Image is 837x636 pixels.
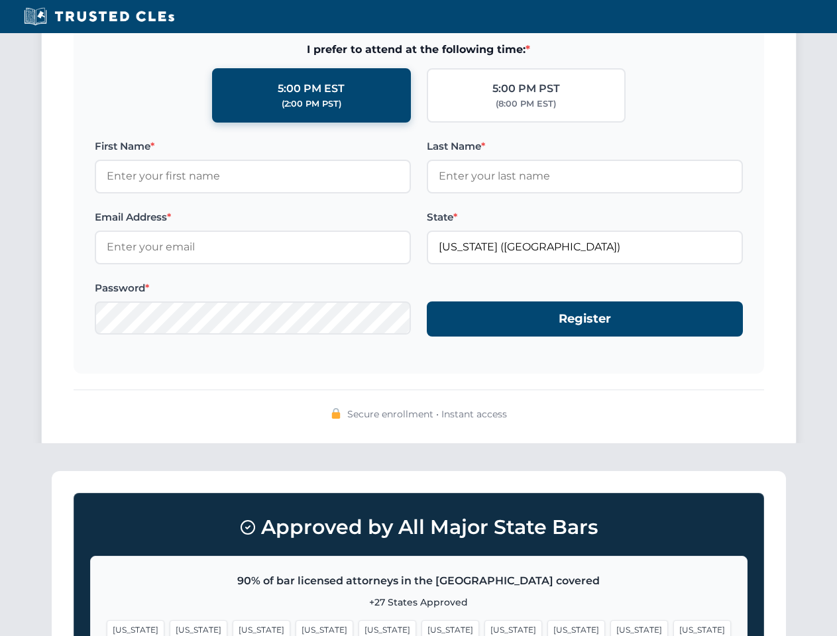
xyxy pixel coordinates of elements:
[492,80,560,97] div: 5:00 PM PST
[427,160,743,193] input: Enter your last name
[95,280,411,296] label: Password
[107,595,731,609] p: +27 States Approved
[427,231,743,264] input: Florida (FL)
[95,209,411,225] label: Email Address
[427,301,743,337] button: Register
[282,97,341,111] div: (2:00 PM PST)
[95,231,411,264] input: Enter your email
[278,80,345,97] div: 5:00 PM EST
[496,97,556,111] div: (8:00 PM EST)
[95,138,411,154] label: First Name
[95,41,743,58] span: I prefer to attend at the following time:
[331,408,341,419] img: 🔒
[20,7,178,26] img: Trusted CLEs
[107,572,731,590] p: 90% of bar licensed attorneys in the [GEOGRAPHIC_DATA] covered
[427,209,743,225] label: State
[90,509,748,545] h3: Approved by All Major State Bars
[347,407,507,421] span: Secure enrollment • Instant access
[95,160,411,193] input: Enter your first name
[427,138,743,154] label: Last Name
